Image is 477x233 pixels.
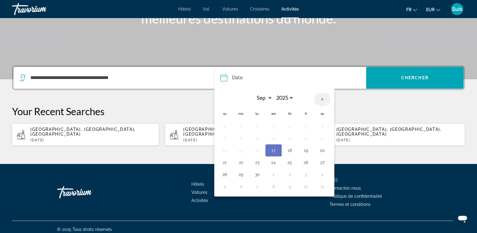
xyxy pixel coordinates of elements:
button: Changer de devise [426,5,440,14]
button: Day 7 [252,182,262,191]
span: [GEOGRAPHIC_DATA], [GEOGRAPHIC_DATA], [GEOGRAPHIC_DATA] [30,127,136,137]
button: Chercher [366,67,463,89]
select: Select month [253,93,272,103]
p: [DATE] [30,138,154,142]
font: EUR [426,7,435,12]
button: Day 23 [252,158,262,167]
a: Vol. [203,7,210,11]
p: [DATE] [183,138,307,142]
button: Day 10 [269,134,278,143]
button: Day 29 [236,170,246,179]
button: [GEOGRAPHIC_DATA], [GEOGRAPHIC_DATA], [GEOGRAPHIC_DATA][DATE] [12,123,159,146]
span: [GEOGRAPHIC_DATA], [GEOGRAPHIC_DATA], [GEOGRAPHIC_DATA], [GEOGRAPHIC_DATA] [183,127,289,137]
button: Day 16 [252,146,262,155]
span: Chercher [401,75,429,80]
button: Day 25 [285,158,295,167]
iframe: Bouton de lancement de la fenêtre de messagerie [453,209,472,228]
button: Day 6 [236,182,246,191]
a: Hôtels [178,7,191,11]
button: Next month [314,93,330,106]
button: Day 3 [301,170,311,179]
button: Day 2 [252,122,262,131]
button: Day 8 [269,182,278,191]
button: Day 3 [269,122,278,131]
button: Day 9 [252,134,262,143]
button: Day 24 [269,158,278,167]
p: [DATE] [336,138,460,142]
button: Day 10 [301,182,311,191]
a: Voitures [222,7,238,11]
button: Day 14 [220,146,230,155]
button: Day 31 [220,122,230,131]
button: Day 30 [252,170,262,179]
button: Menu utilisateur [449,3,465,15]
div: Search widget [14,67,463,89]
button: Day 15 [236,146,246,155]
a: Contactez-nous [330,186,361,190]
a: Activités [281,7,299,11]
button: Day 4 [285,122,295,131]
button: Day 11 [317,182,327,191]
button: Day 18 [285,146,295,155]
a: Voitures [191,190,207,195]
p: Your Recent Searches [12,105,465,117]
a: Travorium [57,183,117,201]
button: Changer de langue [406,5,417,14]
button: Day 28 [220,170,230,179]
button: Day 13 [317,134,327,143]
button: Day 8 [236,134,246,143]
button: Day 2 [285,170,295,179]
span: [GEOGRAPHIC_DATA], [GEOGRAPHIC_DATA], [GEOGRAPHIC_DATA] [336,127,442,137]
button: Day 12 [301,134,311,143]
button: Day 1 [269,170,278,179]
button: Day 19 [301,146,311,155]
font: © 2025 Tous droits réservés. [57,227,113,232]
button: [GEOGRAPHIC_DATA], [GEOGRAPHIC_DATA], [GEOGRAPHIC_DATA][DATE] [318,123,465,146]
a: Politique de confidentialité [330,194,382,199]
button: Day 21 [220,158,230,167]
font: Suis [452,6,463,12]
font: fr [406,7,411,12]
button: Day 11 [285,134,295,143]
a: Hôtels [191,182,204,187]
button: Day 7 [220,134,230,143]
select: Select year [274,93,294,103]
button: Day 6 [317,122,327,131]
button: Day 27 [317,158,327,167]
a: Termes et conditions [330,202,370,207]
button: [GEOGRAPHIC_DATA], [GEOGRAPHIC_DATA], [GEOGRAPHIC_DATA], [GEOGRAPHIC_DATA][DATE] [165,123,312,146]
button: Day 17 [269,146,278,155]
button: Day 9 [285,182,295,191]
button: Day 4 [317,170,327,179]
button: Date [220,67,366,89]
button: Day 22 [236,158,246,167]
button: Day 20 [317,146,327,155]
button: Day 1 [236,122,246,131]
button: Day 5 [301,122,311,131]
a: Croisières [250,7,269,11]
button: Day 5 [220,182,230,191]
a: Travorium [12,1,72,17]
button: Day 26 [301,158,311,167]
a: Activités [191,198,208,203]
